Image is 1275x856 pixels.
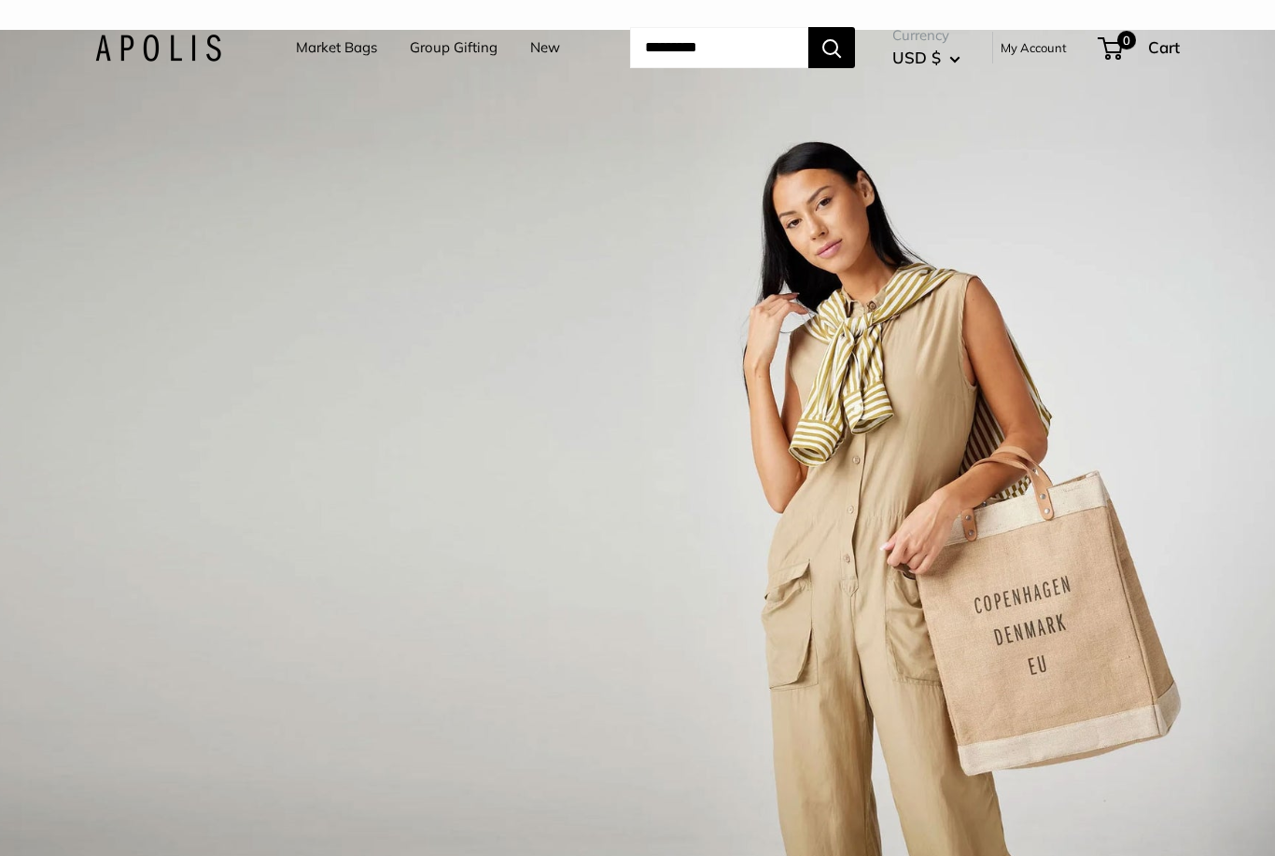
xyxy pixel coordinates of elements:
span: Cart [1148,37,1180,57]
a: New [530,35,560,61]
input: Search... [630,27,808,68]
span: USD $ [892,48,941,67]
button: USD $ [892,43,960,73]
span: 0 [1117,31,1136,49]
button: Search [808,27,855,68]
a: 0 Cart [1100,33,1180,63]
a: Market Bags [296,35,377,61]
a: Group Gifting [410,35,497,61]
a: My Account [1001,36,1067,59]
span: Currency [892,22,960,49]
img: Apolis [95,35,221,62]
